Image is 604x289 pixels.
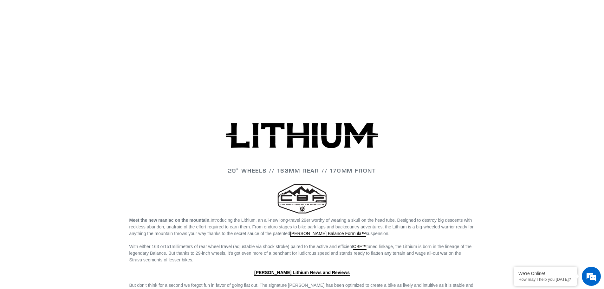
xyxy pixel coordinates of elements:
[20,32,36,48] img: d_696896380_company_1647369064580_696896380
[254,270,350,276] a: [PERSON_NAME] Lithium News and Reviews
[129,218,211,223] span: Meet the new maniac on the mountain.
[129,218,474,237] span: Introducing the Lithium, an all-new long-travel 29er worthy of wearing a skull on the head tube. ...
[104,3,119,18] div: Minimize live chat window
[518,277,572,282] p: How may I help you today?
[42,36,116,44] div: Chat with us now
[290,231,366,237] a: [PERSON_NAME] Balance Formula™
[129,244,165,249] span: With either 163 or
[518,271,572,276] div: We're Online!
[129,244,472,262] span: millimeters of rear wheel travel (adjustable via shock stroke) paired to the active and efficient...
[7,35,16,44] div: Navigation go back
[353,244,367,250] a: CBF™
[129,167,475,174] h2: 29" WHEELS // 163mm REAR // 170mm FRONT
[37,80,88,144] span: We're online!
[164,244,172,249] span: 151
[3,173,121,195] textarea: Type your message and hit 'Enter'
